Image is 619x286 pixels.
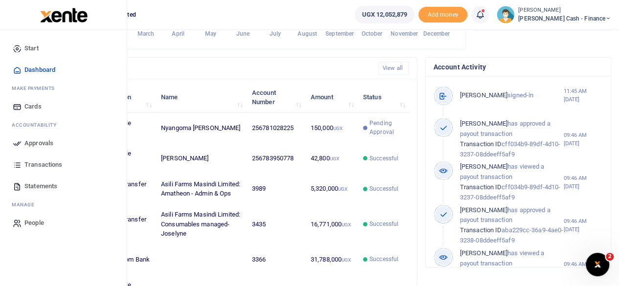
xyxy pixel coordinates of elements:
[325,30,354,37] tspan: September
[369,184,398,193] span: Successful
[247,204,305,244] td: 3435
[460,183,502,191] span: Transaction ID
[460,162,564,202] p: has viewed a payout transaction cff034b9-89df-4d10-3237-08ddeeff5af9
[305,113,358,143] td: 150,000
[8,59,119,81] a: Dashboard
[460,91,507,99] span: [PERSON_NAME]
[17,201,35,208] span: anage
[563,131,603,148] small: 09:46 AM [DATE]
[378,62,409,75] a: View all
[298,30,317,37] tspan: August
[497,6,514,23] img: profile-user
[358,82,409,112] th: Status: activate to sort column ascending
[563,260,603,277] small: 09:46 AM [DATE]
[305,244,358,275] td: 31,788,000
[518,6,611,15] small: [PERSON_NAME]
[19,121,56,129] span: countability
[24,160,62,170] span: Transactions
[338,186,347,192] small: UGX
[351,6,418,23] li: Wallet ballance
[156,204,247,244] td: Asili Farms Masindi Limited: Consumables managed-Joselyne
[8,96,119,117] a: Cards
[423,30,450,37] tspan: December
[8,176,119,197] a: Statements
[460,226,502,234] span: Transaction ID
[8,197,119,212] li: M
[8,81,119,96] li: M
[247,174,305,204] td: 3989
[563,174,603,191] small: 09:46 AM [DATE]
[606,253,614,261] span: 2
[369,154,398,163] span: Successful
[362,10,407,20] span: UGX 12,052,879
[460,90,564,101] p: signed-in
[24,218,44,228] span: People
[247,82,305,112] th: Account Number: activate to sort column ascending
[40,8,88,22] img: logo-large
[434,62,603,72] h4: Account Activity
[305,174,358,204] td: 5,320,000
[390,30,418,37] tspan: November
[342,257,351,263] small: UGX
[460,205,564,246] p: has approved a payout transaction aba229cc-36a9-4ae0-3238-08ddeeff5af9
[586,253,609,276] iframe: Intercom live chat
[369,220,398,228] span: Successful
[362,30,383,37] tspan: October
[355,6,414,23] a: UGX 12,052,879
[269,30,280,37] tspan: July
[518,14,611,23] span: [PERSON_NAME] Cash - Finance
[418,10,467,18] a: Add money
[563,217,603,234] small: 09:46 AM [DATE]
[156,82,247,112] th: Name: activate to sort column ascending
[17,85,55,92] span: ake Payments
[460,206,507,214] span: [PERSON_NAME]
[329,156,339,161] small: UGX
[24,65,55,75] span: Dashboard
[497,6,611,23] a: profile-user [PERSON_NAME] [PERSON_NAME] Cash - Finance
[24,44,39,53] span: Start
[24,102,42,111] span: Cards
[418,7,467,23] span: Add money
[24,138,53,148] span: Approvals
[156,113,247,143] td: Nyangoma [PERSON_NAME]
[333,126,343,131] small: UGX
[156,174,247,204] td: Asili Farms Masindi Limited: Amatheon - Admin & Ops
[138,30,155,37] tspan: March
[305,204,358,244] td: 16,771,000
[8,212,119,234] a: People
[39,11,88,18] a: logo-small logo-large logo-large
[8,154,119,176] a: Transactions
[172,30,184,37] tspan: April
[305,82,358,112] th: Amount: activate to sort column ascending
[369,255,398,264] span: Successful
[156,143,247,174] td: [PERSON_NAME]
[369,119,404,136] span: Pending Approval
[24,181,57,191] span: Statements
[247,113,305,143] td: 256781028225
[236,30,250,37] tspan: June
[460,249,507,257] span: [PERSON_NAME]
[8,132,119,154] a: Approvals
[418,7,467,23] li: Toup your wallet
[247,244,305,275] td: 3366
[342,222,351,227] small: UGX
[460,119,564,159] p: has approved a payout transaction cff034b9-89df-4d10-3237-08ddeeff5af9
[460,163,507,170] span: [PERSON_NAME]
[247,143,305,174] td: 256783950778
[8,117,119,132] li: Ac
[46,63,370,74] h4: Recent Transactions
[563,87,603,104] small: 11:45 AM [DATE]
[205,30,216,37] tspan: May
[8,38,119,59] a: Start
[460,120,507,127] span: [PERSON_NAME]
[460,140,502,148] span: Transaction ID
[305,143,358,174] td: 42,800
